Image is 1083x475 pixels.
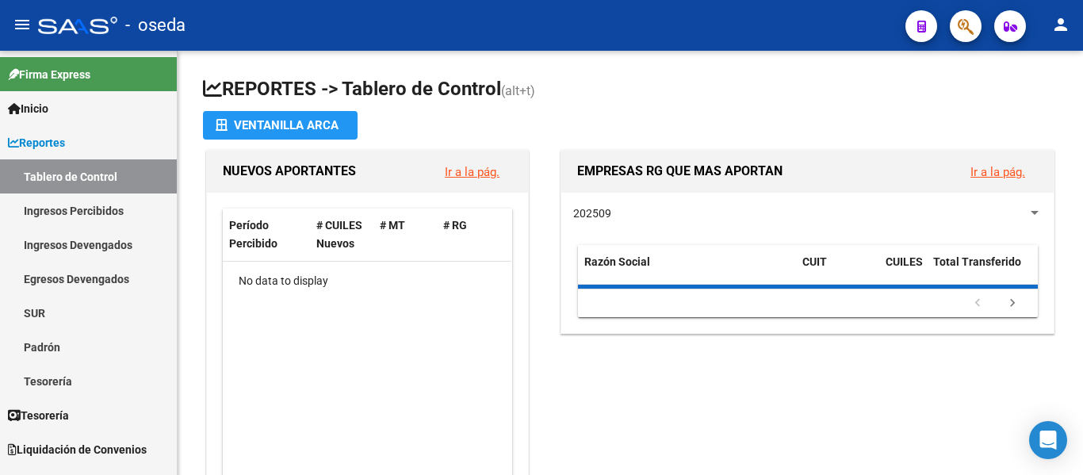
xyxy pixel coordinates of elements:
[1051,15,1070,34] mat-icon: person
[445,165,499,179] a: Ir a la pág.
[216,111,345,140] div: Ventanilla ARCA
[13,15,32,34] mat-icon: menu
[970,165,1025,179] a: Ir a la pág.
[316,219,362,250] span: # CUILES Nuevos
[8,100,48,117] span: Inicio
[223,209,310,261] datatable-header-cell: Período Percibido
[229,219,277,250] span: Período Percibido
[584,255,650,268] span: Razón Social
[802,255,827,268] span: CUIT
[886,255,923,268] span: CUILES
[8,441,147,458] span: Liquidación de Convenios
[501,83,535,98] span: (alt+t)
[8,66,90,83] span: Firma Express
[879,245,927,297] datatable-header-cell: CUILES
[223,262,511,301] div: No data to display
[203,76,1058,104] h1: REPORTES -> Tablero de Control
[443,219,467,232] span: # RG
[958,157,1038,186] button: Ir a la pág.
[203,111,358,140] button: Ventanilla ARCA
[437,209,500,261] datatable-header-cell: # RG
[380,219,405,232] span: # MT
[997,295,1028,312] a: go to next page
[796,245,879,297] datatable-header-cell: CUIT
[577,163,783,178] span: EMPRESAS RG QUE MAS APORTAN
[573,207,611,220] span: 202509
[432,157,512,186] button: Ir a la pág.
[223,163,356,178] span: NUEVOS APORTANTES
[125,8,186,43] span: - oseda
[927,245,1038,297] datatable-header-cell: Total Transferido
[962,295,993,312] a: go to previous page
[1029,421,1067,459] div: Open Intercom Messenger
[578,245,796,297] datatable-header-cell: Razón Social
[310,209,373,261] datatable-header-cell: # CUILES Nuevos
[373,209,437,261] datatable-header-cell: # MT
[933,255,1021,268] span: Total Transferido
[8,134,65,151] span: Reportes
[8,407,69,424] span: Tesorería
